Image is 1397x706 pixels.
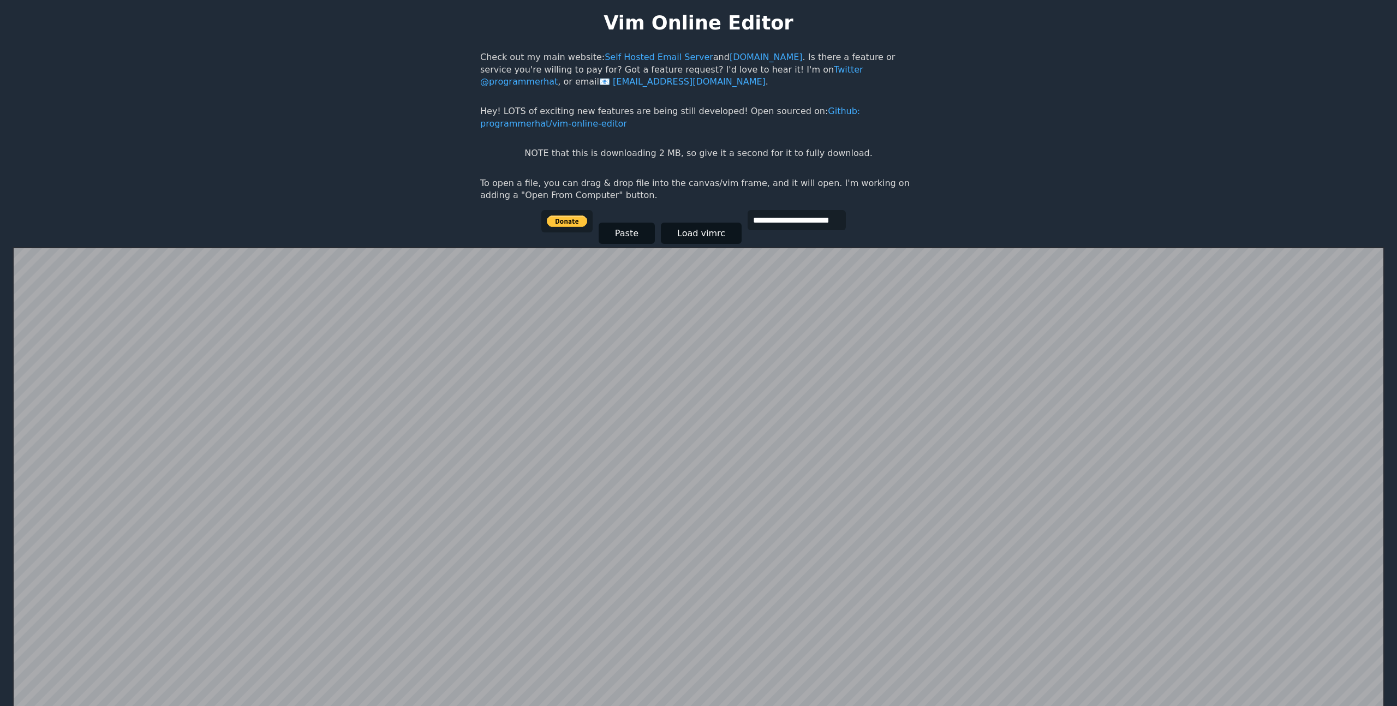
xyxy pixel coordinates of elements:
[480,64,863,87] a: Twitter @programmerhat
[605,52,713,62] a: Self Hosted Email Server
[480,51,917,88] p: Check out my main website: and . Is there a feature or service you're willing to pay for? Got a f...
[661,223,742,244] button: Load vimrc
[480,105,917,130] p: Hey! LOTS of exciting new features are being still developed! Open sourced on:
[524,147,872,159] p: NOTE that this is downloading 2 MB, so give it a second for it to fully download.
[480,106,860,128] a: Github: programmerhat/vim-online-editor
[599,223,655,244] button: Paste
[604,9,793,36] h1: Vim Online Editor
[480,177,917,202] p: To open a file, you can drag & drop file into the canvas/vim frame, and it will open. I'm working...
[599,76,766,87] a: [EMAIL_ADDRESS][DOMAIN_NAME]
[730,52,803,62] a: [DOMAIN_NAME]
